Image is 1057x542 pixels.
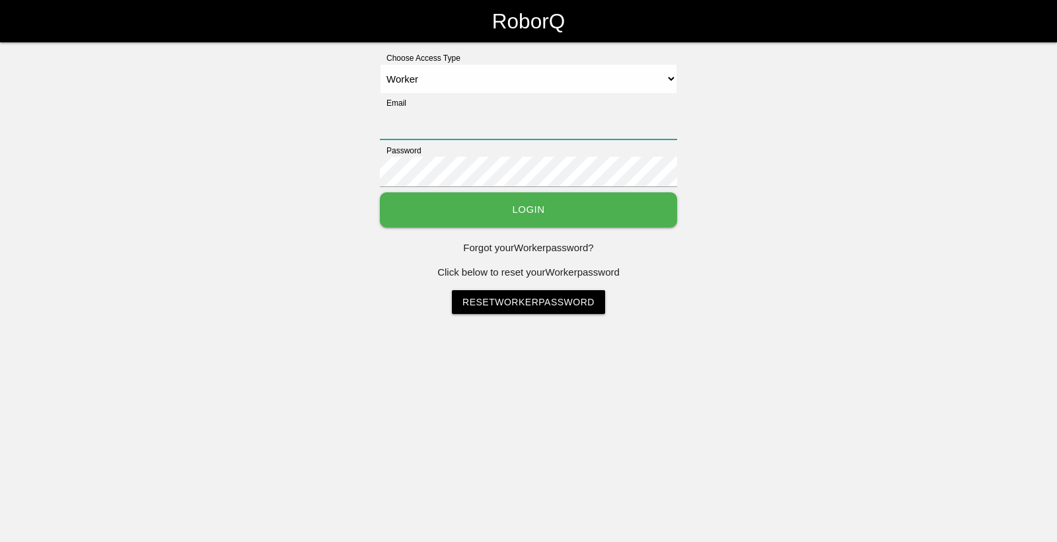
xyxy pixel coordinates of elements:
label: Choose Access Type [380,52,460,64]
p: Forgot your Worker password? [380,241,677,256]
label: Email [380,97,406,109]
label: Password [380,145,421,157]
p: Click below to reset your Worker password [380,265,677,280]
a: ResetWorkerPassword [452,290,605,314]
button: Login [380,192,677,227]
